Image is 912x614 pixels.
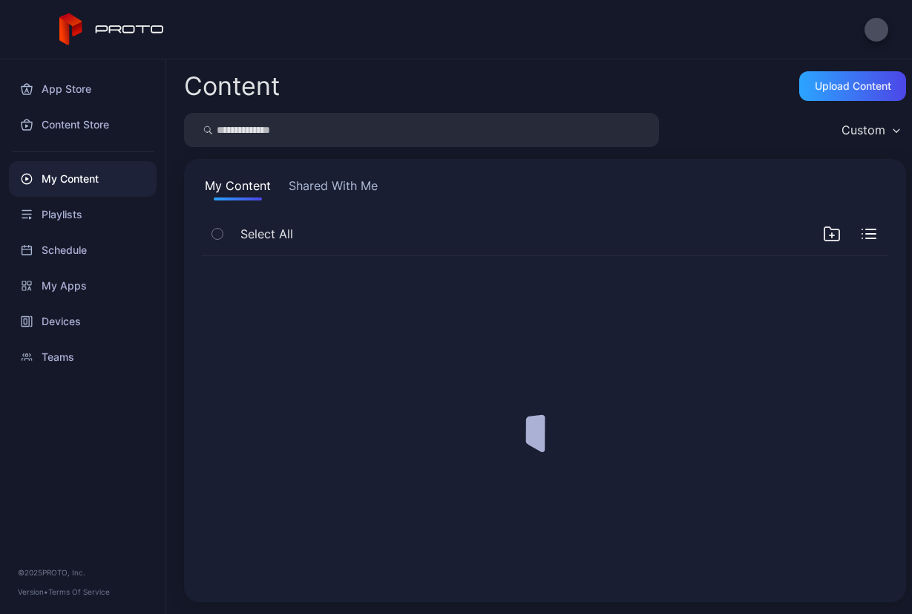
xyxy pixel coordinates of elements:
[834,113,906,147] button: Custom
[9,268,157,304] a: My Apps
[9,232,157,268] a: Schedule
[9,304,157,339] a: Devices
[815,80,891,92] div: Upload Content
[9,161,157,197] a: My Content
[18,587,48,596] span: Version •
[18,566,148,578] div: © 2025 PROTO, Inc.
[9,107,157,143] a: Content Store
[286,177,381,200] button: Shared With Me
[799,71,906,101] button: Upload Content
[842,123,885,137] div: Custom
[9,71,157,107] a: App Store
[9,339,157,375] a: Teams
[240,225,293,243] span: Select All
[184,74,280,99] div: Content
[9,197,157,232] a: Playlists
[48,587,110,596] a: Terms Of Service
[202,177,274,200] button: My Content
